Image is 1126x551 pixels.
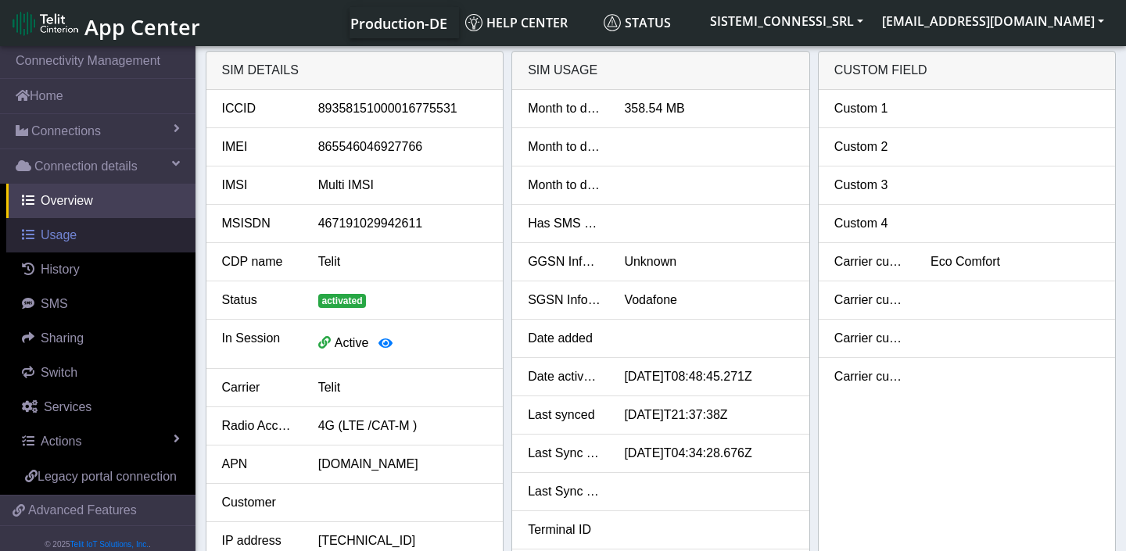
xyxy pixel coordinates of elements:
div: 89358151000016775531 [307,99,499,118]
span: Advanced Features [28,501,137,520]
div: Customer [210,493,307,512]
div: IMSI [210,176,307,195]
div: Vodafone [612,291,805,309]
span: Actions [41,435,81,448]
a: Telit IoT Solutions, Inc. [70,540,149,549]
div: ICCID [210,99,307,118]
div: SIM details [206,52,504,90]
div: [DATE]T08:48:45.271Z [612,367,805,386]
div: Status [210,291,307,309]
span: Help center [465,14,568,31]
div: Month to date data [516,99,612,118]
div: Custom field [819,52,1116,90]
div: APN [210,455,307,474]
div: SGSN Information [516,291,612,309]
img: status.svg [604,14,621,31]
div: Custom 1 [823,99,919,118]
a: History [6,252,195,287]
span: Usage [41,228,77,242]
div: Terminal ID [516,521,612,539]
span: Overview [41,194,93,207]
span: Legacy portal connection [38,470,177,483]
div: Last synced [516,406,612,424]
span: Production-DE [350,14,447,33]
div: SIM usage [512,52,809,90]
div: Carrier custom 1 [823,252,919,271]
div: Radio Access Tech [210,417,307,435]
span: SMS [41,297,68,310]
div: [DATE]T21:37:38Z [612,406,805,424]
div: Carrier [210,378,307,397]
a: Status [597,7,701,38]
div: MSISDN [210,214,307,233]
a: Help center [459,7,597,38]
a: Services [6,390,195,424]
div: CDP name [210,252,307,271]
a: SMS [6,287,195,321]
div: IMEI [210,138,307,156]
button: View session details [368,329,403,359]
div: 467191029942611 [307,214,499,233]
span: Services [44,400,91,413]
span: activated [318,294,367,308]
button: SISTEMI_CONNESSI_SRL [701,7,873,35]
div: [DOMAIN_NAME] [307,455,499,474]
div: Carrier custom 4 [823,367,919,386]
div: Custom 2 [823,138,919,156]
div: Date added [516,329,612,348]
a: Your current platform instance [350,7,446,38]
a: Overview [6,184,195,218]
span: Switch [41,366,77,379]
div: 358.54 MB [612,99,805,118]
div: Custom 4 [823,214,919,233]
div: Telit [307,378,499,397]
div: In Session [210,329,307,359]
div: Multi IMSI [307,176,499,195]
div: Has SMS Usage [516,214,612,233]
a: Sharing [6,321,195,356]
div: Carrier custom 2 [823,291,919,309]
div: Date activated [516,367,612,386]
div: [DATE]T04:34:28.676Z [612,444,805,463]
span: Active [335,336,369,349]
img: logo-telit-cinterion-gw-new.png [13,11,78,36]
span: Status [604,14,671,31]
div: Telit [307,252,499,271]
div: [TECHNICAL_ID] [307,531,499,550]
a: Actions [6,424,195,459]
div: 865546046927766 [307,138,499,156]
div: Month to date voice [516,176,612,195]
div: Custom 3 [823,176,919,195]
a: App Center [13,6,198,40]
span: Connection details [34,157,138,176]
div: Carrier custom 3 [823,329,919,348]
span: History [41,263,80,276]
div: GGSN Information [516,252,612,271]
div: Eco Comfort [919,252,1111,271]
div: 4G (LTE /CAT-M ) [307,417,499,435]
span: Connections [31,122,101,141]
a: Usage [6,218,195,252]
button: [EMAIL_ADDRESS][DOMAIN_NAME] [873,7,1113,35]
img: knowledge.svg [465,14,482,31]
div: IP address [210,531,307,550]
a: Switch [6,356,195,390]
div: Last Sync SMS Usage [516,482,612,501]
div: Last Sync Data Usage [516,444,612,463]
div: Month to date SMS [516,138,612,156]
span: App Center [84,13,200,41]
span: Sharing [41,331,84,345]
div: Unknown [612,252,805,271]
